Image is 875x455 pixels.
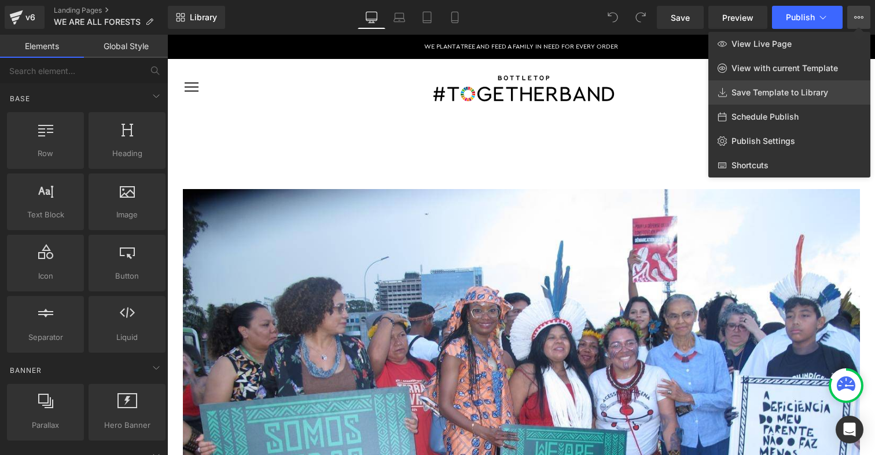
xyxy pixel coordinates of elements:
[9,93,31,104] span: Base
[92,270,162,282] span: Button
[731,87,828,98] span: Save Template to Library
[10,419,80,431] span: Parallax
[731,63,838,73] span: View with current Template
[5,6,45,29] a: v6
[772,6,843,29] button: Publish
[679,46,690,59] a: cart
[836,416,863,443] div: Open Intercom Messenger
[731,39,792,49] span: View Live Page
[17,47,31,57] button: Open navigation
[731,160,769,171] span: Shortcuts
[847,6,870,29] button: View Live PageView with current TemplateSave Template to LibrarySchedule PublishPublish SettingsS...
[54,6,168,15] a: Landing Pages
[441,6,469,29] a: Mobile
[786,13,815,22] span: Publish
[413,6,441,29] a: Tablet
[92,419,162,431] span: Hero Banner
[671,12,690,24] span: Save
[601,6,624,29] button: Undo
[92,209,162,221] span: Image
[54,17,141,27] span: WE ARE ALL FORESTS
[10,331,80,343] span: Separator
[92,331,162,343] span: Liquid
[9,7,699,17] p: We plant a tree and feed a family in need for every order
[722,12,753,24] span: Preview
[731,136,795,146] span: Publish Settings
[10,270,80,282] span: Icon
[84,35,168,58] a: Global Style
[9,365,43,376] span: Banner
[264,35,449,69] img: #TOGETHERBAND
[92,147,162,160] span: Heading
[629,6,652,29] button: Redo
[385,6,413,29] a: Laptop
[10,147,80,160] span: Row
[23,10,38,25] div: v6
[731,112,799,122] span: Schedule Publish
[168,6,225,29] a: New Library
[708,6,767,29] a: Preview
[190,12,217,23] span: Library
[10,209,80,221] span: Text Block
[358,6,385,29] a: Desktop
